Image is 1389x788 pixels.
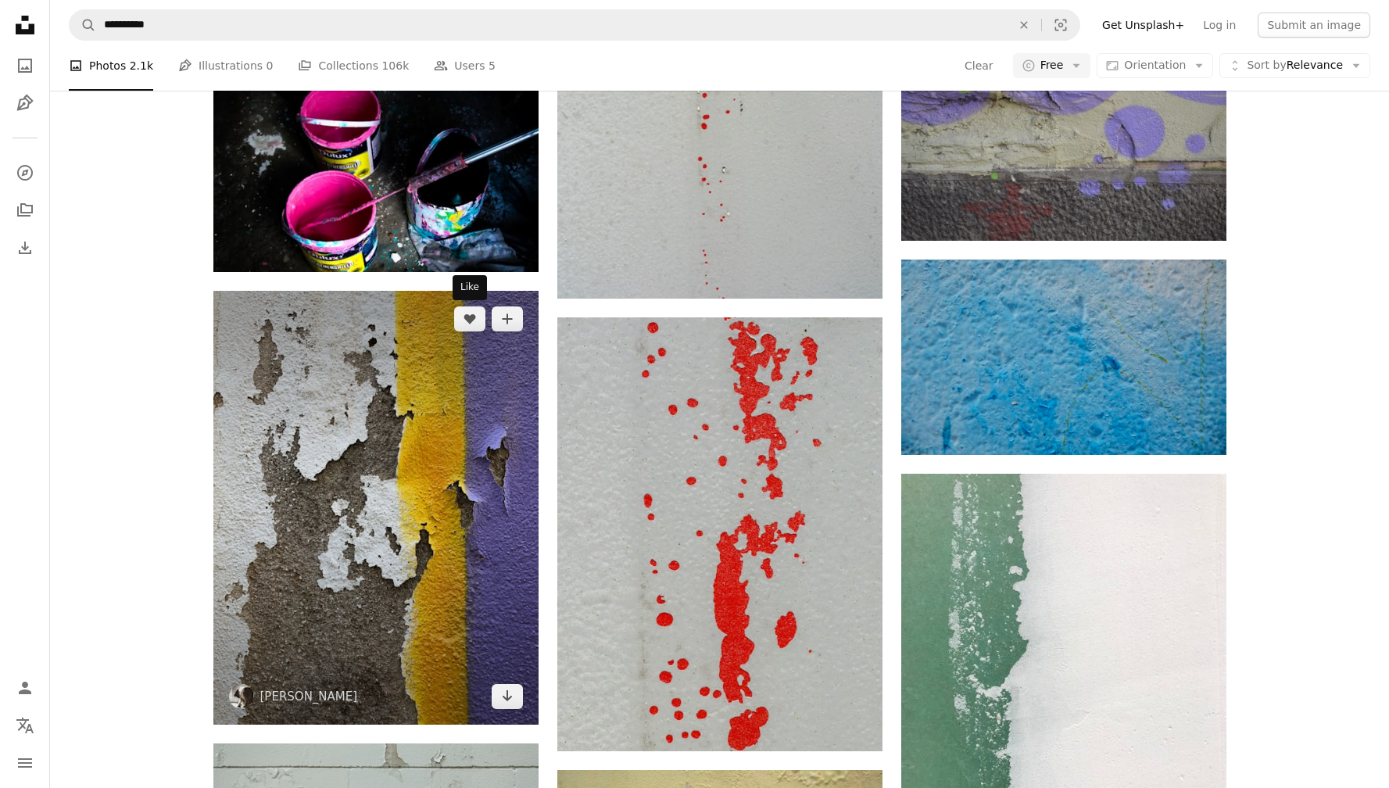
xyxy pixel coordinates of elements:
button: Visual search [1042,10,1079,40]
button: Sort byRelevance [1219,53,1370,78]
button: Free [1013,53,1091,78]
span: Sort by [1247,59,1286,71]
a: Download History [9,232,41,263]
a: Illustrations [9,88,41,119]
button: Add to Collection [492,306,523,331]
a: [PERSON_NAME] [260,689,358,704]
a: Download [492,684,523,709]
a: Home — Unsplash [9,9,41,44]
button: Menu [9,747,41,779]
a: Collections [9,195,41,226]
img: Red paint splatters and streaks on a white wall. [557,317,882,751]
img: red and white plastic cup [213,56,539,272]
img: a close up of a wall with peeling paint [213,291,539,725]
a: Red paint splatters and streaks on a white wall. [557,527,882,541]
a: Collections 106k [298,41,409,91]
span: 5 [489,57,496,74]
button: Like [454,306,485,331]
button: Clear [1007,10,1041,40]
a: a close up of a wall with graffiti on it [901,125,1226,139]
span: 106k [381,57,409,74]
span: Free [1040,58,1064,73]
a: red and white plastic cup [213,156,539,170]
img: A close up of a wall with blue paint [901,260,1226,455]
button: Orientation [1097,53,1213,78]
button: Search Unsplash [70,10,96,40]
a: A close up of a wall with blue paint [901,350,1226,364]
img: a close up of a wall with graffiti on it [901,24,1226,241]
form: Find visuals sitewide [69,9,1080,41]
a: Get Unsplash+ [1093,13,1194,38]
a: Illustrations 0 [178,41,273,91]
a: Explore [9,157,41,188]
button: Clear [964,53,994,78]
div: Like [453,275,487,300]
a: Log in [1194,13,1245,38]
a: Photos [9,50,41,81]
button: Submit an image [1258,13,1370,38]
span: 0 [267,57,274,74]
img: Go to olga safronova's profile [229,684,254,709]
a: white and green wall [901,683,1226,697]
span: Orientation [1124,59,1186,71]
button: Language [9,710,41,741]
a: Users 5 [434,41,496,91]
a: a close up of a wall with peeling paint [213,500,539,514]
span: Relevance [1247,58,1343,73]
a: Log in / Sign up [9,672,41,704]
